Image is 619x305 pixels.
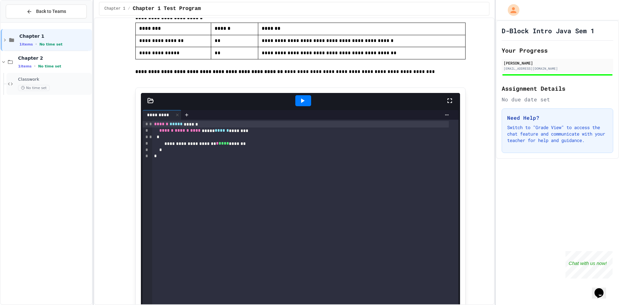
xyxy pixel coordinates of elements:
span: Chapter 1 [19,33,91,39]
h1: D-Block Intro Java Sem 1 [502,26,594,35]
div: [EMAIL_ADDRESS][DOMAIN_NAME] [504,66,611,71]
span: No time set [38,64,61,68]
span: Chapter 2 [18,55,91,61]
div: No due date set [502,96,613,103]
span: 1 items [19,42,33,46]
div: [PERSON_NAME] [504,60,611,66]
span: No time set [39,42,63,46]
iframe: chat widget [592,279,613,299]
span: Classwork [18,77,91,82]
span: • [34,64,35,69]
iframe: chat widget [565,251,613,279]
span: / [128,6,130,11]
span: • [35,42,37,47]
h3: Need Help? [507,114,608,122]
div: My Account [501,3,521,17]
h2: Assignment Details [502,84,613,93]
span: Chapter 1 Test Program [133,5,201,13]
span: Back to Teams [36,8,66,15]
h2: Your Progress [502,46,613,55]
p: Switch to "Grade View" to access the chat feature and communicate with your teacher for help and ... [507,124,608,144]
span: Chapter 1 [104,6,125,11]
button: Back to Teams [6,5,87,18]
span: No time set [18,85,50,91]
span: 1 items [18,64,32,68]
